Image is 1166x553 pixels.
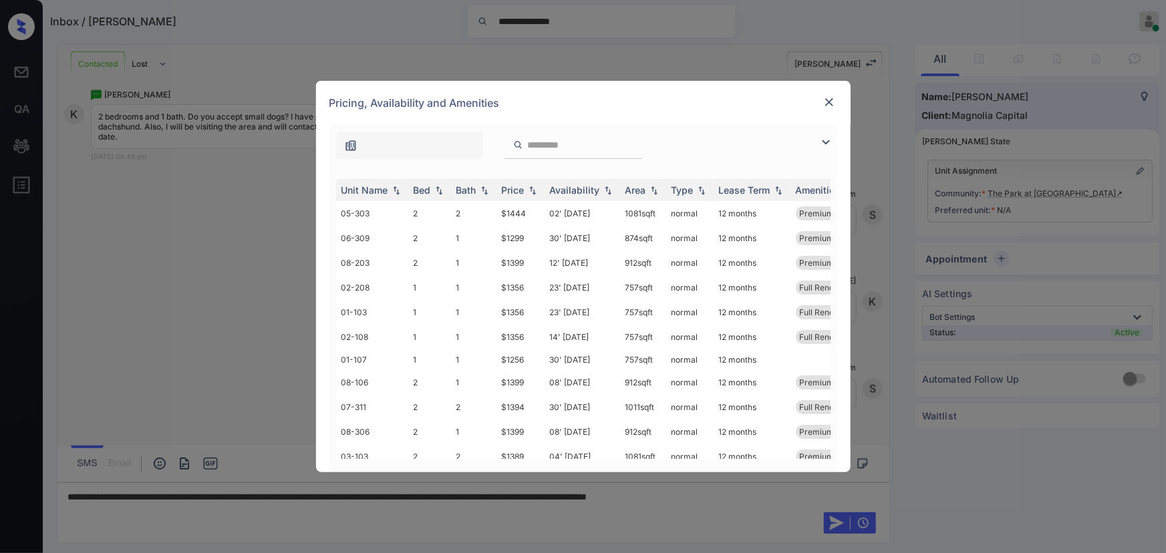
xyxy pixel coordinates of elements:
[545,275,620,300] td: 23' [DATE]
[336,370,408,395] td: 08-106
[341,184,388,196] div: Unit Name
[800,233,876,243] span: Premium Package...
[545,300,620,325] td: 23' [DATE]
[672,184,694,196] div: Type
[408,419,451,444] td: 2
[451,444,496,469] td: 2
[823,96,836,109] img: close
[800,451,876,462] span: Premium Package...
[496,370,545,395] td: $1399
[647,186,661,195] img: sorting
[666,419,714,444] td: normal
[796,184,841,196] div: Amenities
[478,186,491,195] img: sorting
[336,325,408,349] td: 02-108
[408,395,451,419] td: 2
[432,186,446,195] img: sorting
[818,134,834,150] img: icon-zuma
[451,275,496,300] td: 1
[545,226,620,250] td: 30' [DATE]
[344,139,357,152] img: icon-zuma
[666,275,714,300] td: normal
[451,370,496,395] td: 1
[695,186,708,195] img: sorting
[408,226,451,250] td: 2
[496,250,545,275] td: $1399
[800,332,864,342] span: Full Renovation...
[496,275,545,300] td: $1356
[620,300,666,325] td: 757 sqft
[408,300,451,325] td: 1
[451,300,496,325] td: 1
[408,250,451,275] td: 2
[620,325,666,349] td: 757 sqft
[390,186,403,195] img: sorting
[800,427,876,437] span: Premium Package...
[451,226,496,250] td: 1
[719,184,770,196] div: Lease Term
[714,325,790,349] td: 12 months
[336,201,408,226] td: 05-303
[800,307,864,317] span: Full Renovation...
[316,81,851,125] div: Pricing, Availability and Amenities
[800,283,864,293] span: Full Renovation...
[496,300,545,325] td: $1356
[336,419,408,444] td: 08-306
[496,395,545,419] td: $1394
[408,370,451,395] td: 2
[526,186,539,195] img: sorting
[496,349,545,370] td: $1256
[545,444,620,469] td: 04' [DATE]
[714,275,790,300] td: 12 months
[451,395,496,419] td: 2
[620,444,666,469] td: 1081 sqft
[414,184,431,196] div: Bed
[620,419,666,444] td: 912 sqft
[714,250,790,275] td: 12 months
[496,226,545,250] td: $1299
[408,201,451,226] td: 2
[666,349,714,370] td: normal
[620,349,666,370] td: 757 sqft
[620,275,666,300] td: 757 sqft
[408,349,451,370] td: 1
[620,201,666,226] td: 1081 sqft
[496,444,545,469] td: $1389
[800,208,876,218] span: Premium Package...
[601,186,615,195] img: sorting
[451,325,496,349] td: 1
[408,444,451,469] td: 2
[714,444,790,469] td: 12 months
[666,444,714,469] td: normal
[550,184,600,196] div: Availability
[408,275,451,300] td: 1
[714,226,790,250] td: 12 months
[800,402,864,412] span: Full Renovation...
[666,325,714,349] td: normal
[451,201,496,226] td: 2
[336,250,408,275] td: 08-203
[620,370,666,395] td: 912 sqft
[714,349,790,370] td: 12 months
[456,184,476,196] div: Bath
[545,370,620,395] td: 08' [DATE]
[496,325,545,349] td: $1356
[714,419,790,444] td: 12 months
[451,349,496,370] td: 1
[800,377,876,387] span: Premium Package...
[545,419,620,444] td: 08' [DATE]
[336,275,408,300] td: 02-208
[451,250,496,275] td: 1
[451,419,496,444] td: 1
[772,186,785,195] img: sorting
[336,444,408,469] td: 03-103
[620,395,666,419] td: 1011 sqft
[336,300,408,325] td: 01-103
[502,184,525,196] div: Price
[408,325,451,349] td: 1
[545,250,620,275] td: 12' [DATE]
[336,349,408,370] td: 01-107
[625,184,646,196] div: Area
[496,201,545,226] td: $1444
[666,250,714,275] td: normal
